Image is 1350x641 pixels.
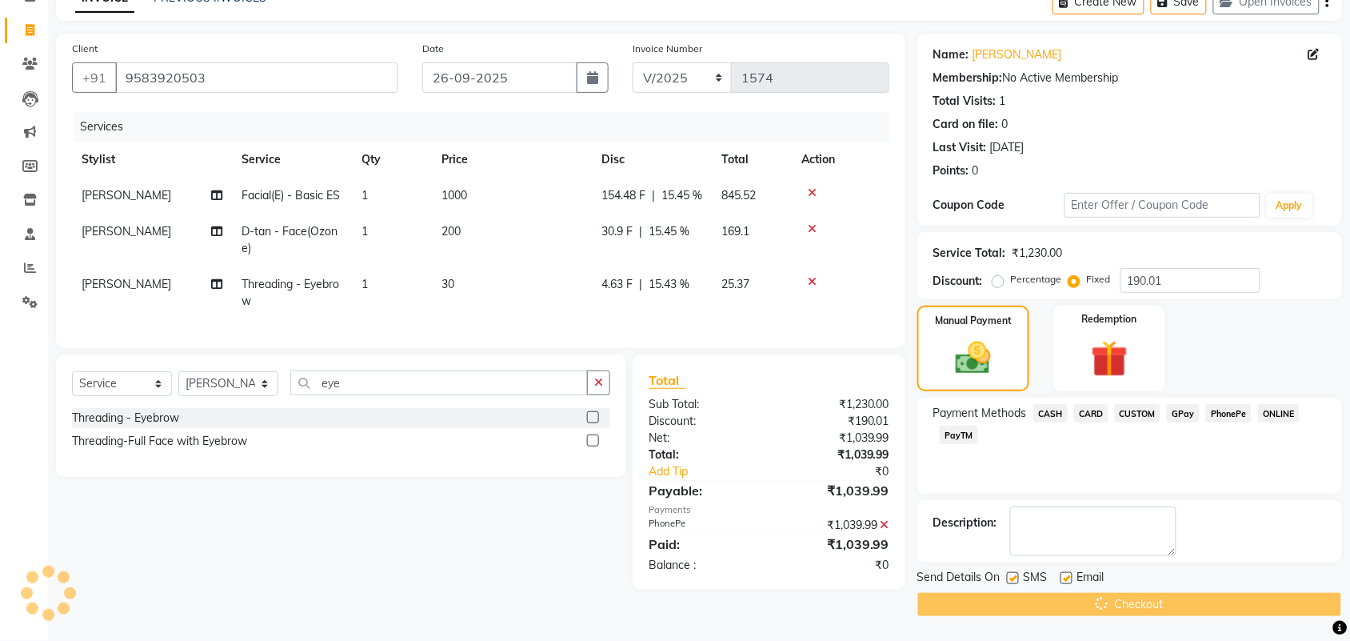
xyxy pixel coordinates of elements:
[769,447,901,463] div: ₹1,039.99
[232,142,352,178] th: Service
[649,503,889,517] div: Payments
[933,46,969,63] div: Name:
[791,463,901,480] div: ₹0
[933,273,983,290] div: Discount:
[769,396,901,413] div: ₹1,230.00
[72,433,247,450] div: Threading-Full Face with Eyebrow
[933,139,987,156] div: Last Visit:
[637,413,769,430] div: Discount:
[115,62,398,93] input: Search by Name/Mobile/Email/Code
[661,187,702,204] span: 15.45 %
[933,245,1006,262] div: Service Total:
[1064,193,1260,218] input: Enter Offer / Coupon Code
[792,142,889,178] th: Action
[637,463,791,480] a: Add Tip
[637,517,769,534] div: PhonePe
[1002,116,1009,133] div: 0
[637,481,769,500] div: Payable:
[74,112,901,142] div: Services
[933,70,1326,86] div: No Active Membership
[1167,404,1200,423] span: GPay
[422,42,444,56] label: Date
[637,557,769,574] div: Balance :
[601,187,645,204] span: 154.48 F
[721,224,749,238] span: 169.1
[72,62,117,93] button: +91
[933,116,999,133] div: Card on file:
[990,139,1024,156] div: [DATE]
[637,447,769,463] div: Total:
[361,224,368,238] span: 1
[637,535,769,554] div: Paid:
[1267,194,1312,218] button: Apply
[1074,404,1108,423] span: CARD
[637,430,769,447] div: Net:
[1258,404,1300,423] span: ONLINE
[1087,272,1111,286] label: Fixed
[601,276,633,293] span: 4.63 F
[82,277,171,291] span: [PERSON_NAME]
[973,162,979,179] div: 0
[1115,404,1161,423] span: CUSTOM
[72,410,179,427] div: Threading - Eyebrow
[940,426,978,444] span: PayTM
[973,46,1062,63] a: [PERSON_NAME]
[441,224,461,238] span: 200
[712,142,792,178] th: Total
[601,223,633,240] span: 30.9 F
[652,187,655,204] span: |
[352,142,432,178] th: Qty
[1082,312,1137,327] label: Redemption
[1080,336,1140,382] img: _gift.svg
[1206,404,1252,423] span: PhonePe
[72,42,98,56] label: Client
[945,338,1002,379] img: _cash.svg
[1011,272,1062,286] label: Percentage
[933,405,1027,422] span: Payment Methods
[769,413,901,430] div: ₹190.01
[633,42,702,56] label: Invoice Number
[721,277,749,291] span: 25.37
[1077,569,1104,589] span: Email
[649,372,685,389] span: Total
[1012,245,1063,262] div: ₹1,230.00
[432,142,592,178] th: Price
[933,515,997,531] div: Description:
[933,197,1064,214] div: Coupon Code
[290,371,588,395] input: Search or Scan
[242,277,339,308] span: Threading - Eyebrow
[82,224,171,238] span: [PERSON_NAME]
[72,142,232,178] th: Stylist
[639,276,642,293] span: |
[917,569,1001,589] span: Send Details On
[1033,404,1068,423] span: CASH
[637,396,769,413] div: Sub Total:
[769,517,901,534] div: ₹1,039.99
[769,557,901,574] div: ₹0
[361,188,368,202] span: 1
[721,188,756,202] span: 845.52
[1024,569,1048,589] span: SMS
[769,481,901,500] div: ₹1,039.99
[639,223,642,240] span: |
[769,535,901,554] div: ₹1,039.99
[242,188,340,202] span: Facial(E) - Basic ES
[441,188,467,202] span: 1000
[1000,93,1006,110] div: 1
[592,142,712,178] th: Disc
[933,70,1003,86] div: Membership:
[935,314,1012,328] label: Manual Payment
[933,93,997,110] div: Total Visits:
[361,277,368,291] span: 1
[933,162,969,179] div: Points:
[242,224,337,255] span: D-tan - Face(Ozone)
[441,277,454,291] span: 30
[769,430,901,447] div: ₹1,039.99
[649,276,689,293] span: 15.43 %
[82,188,171,202] span: [PERSON_NAME]
[649,223,689,240] span: 15.45 %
